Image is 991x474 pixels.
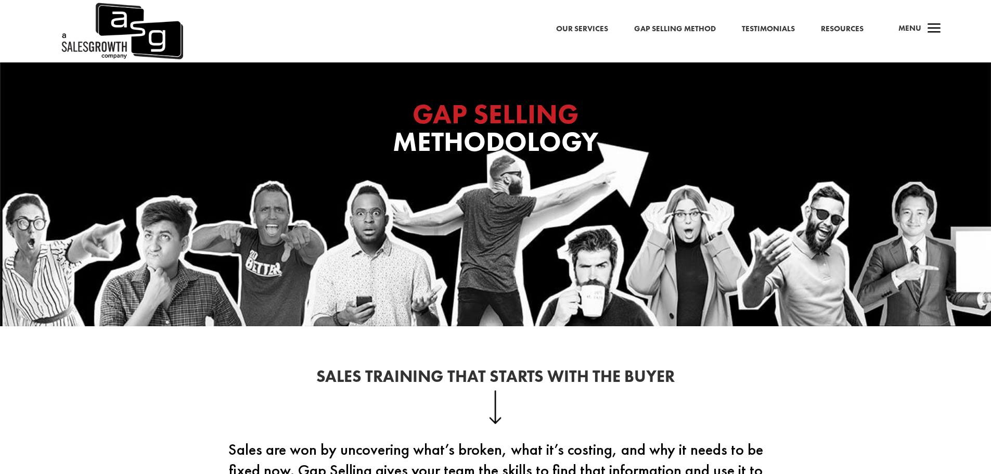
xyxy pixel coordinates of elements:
a: Our Services [556,22,608,36]
h2: Sales Training That Starts With the Buyer [215,368,777,390]
span: GAP SELLING [413,96,578,132]
a: Testimonials [742,22,795,36]
a: Gap Selling Method [634,22,716,36]
span: Menu [898,23,921,33]
img: down-arrow [489,390,502,424]
h1: Methodology [288,100,704,161]
a: Resources [821,22,864,36]
span: a [924,19,945,40]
